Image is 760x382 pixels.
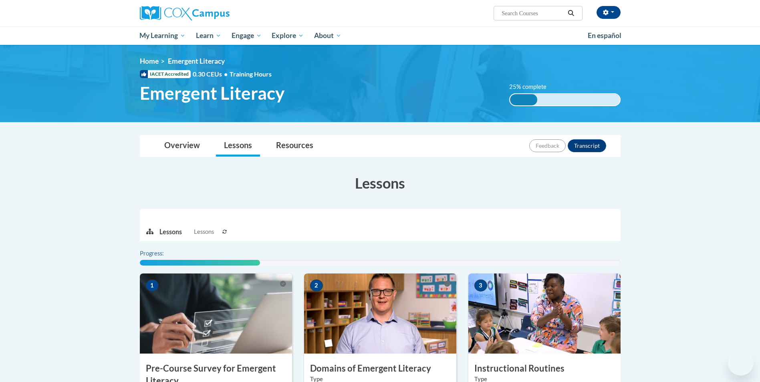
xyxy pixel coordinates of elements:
[140,249,186,258] label: Progress:
[193,70,230,78] span: 0.30 CEUs
[156,135,208,157] a: Overview
[588,31,621,40] span: En español
[309,26,347,45] a: About
[468,362,621,375] h3: Instructional Routines
[565,8,577,18] button: Search
[314,31,341,40] span: About
[226,26,267,45] a: Engage
[140,57,159,65] a: Home
[196,31,221,40] span: Learn
[272,31,304,40] span: Explore
[468,273,621,354] img: Course Image
[159,227,182,236] p: Lessons
[474,279,487,292] span: 3
[501,8,565,18] input: Search Courses
[728,350,754,376] iframe: Button to launch messaging window
[529,139,566,152] button: Feedback
[224,70,228,78] span: •
[140,70,191,78] span: IACET Accredited
[583,27,627,44] a: En español
[139,31,185,40] span: My Learning
[216,135,260,157] a: Lessons
[146,279,159,292] span: 1
[304,273,456,354] img: Course Image
[168,57,225,65] span: Emergent Literacy
[509,82,555,91] label: 25% complete
[128,26,633,45] div: Main menu
[568,139,606,152] button: Transcript
[194,227,214,236] span: Lessons
[140,6,230,20] img: Cox Campus
[232,31,262,40] span: Engage
[140,6,292,20] a: Cox Campus
[310,279,323,292] span: 2
[304,362,456,375] h3: Domains of Emergent Literacy
[230,70,272,78] span: Training Hours
[135,26,191,45] a: My Learning
[510,94,537,105] div: 25% complete
[140,82,284,104] span: Emergent Literacy
[266,26,309,45] a: Explore
[140,273,292,354] img: Course Image
[268,135,321,157] a: Resources
[597,6,621,19] button: Account Settings
[140,173,621,193] h3: Lessons
[191,26,226,45] a: Learn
